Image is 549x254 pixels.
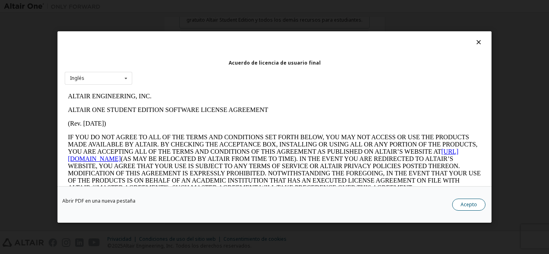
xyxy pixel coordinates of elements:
font: Inglés [70,75,84,81]
p: IF YOU DO NOT AGREE TO ALL OF THE TERMS AND CONDITIONS SET FORTH BELOW, YOU MAY NOT ACCESS OR USE... [3,44,416,102]
p: This Altair One Student Edition Software License Agreement (“Agreement”) is between Altair Engine... [3,108,416,137]
a: [URL][DOMAIN_NAME] [3,59,394,73]
font: Acepto [461,201,477,208]
p: (Rev. [DATE]) [3,30,416,38]
font: Acuerdo de licencia de usuario final [229,59,321,66]
p: ALTAIR ONE STUDENT EDITION SOFTWARE LICENSE AGREEMENT [3,17,416,24]
font: Abrir PDF en una nueva pestaña [62,197,135,204]
button: Acepto [452,199,485,211]
p: ALTAIR ENGINEERING, INC. [3,3,416,10]
a: Abrir PDF en una nueva pestaña [62,199,135,203]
